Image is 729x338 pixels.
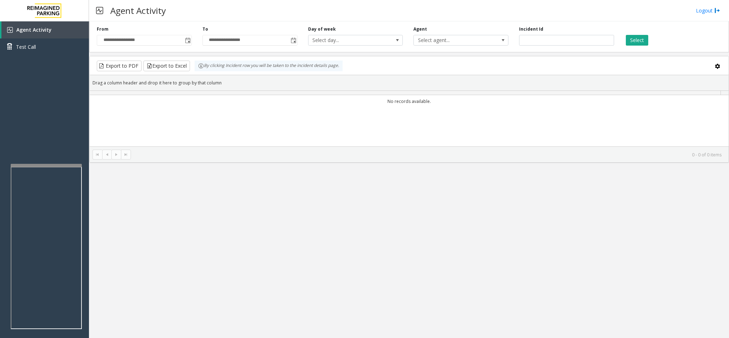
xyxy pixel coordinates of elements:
a: Agent Activity [1,21,89,38]
button: Select [626,35,648,46]
label: From [97,26,109,32]
span: Toggle popup [184,35,191,45]
label: Incident Id [519,26,543,32]
span: Agent Activity [16,26,52,33]
img: 'icon' [7,27,13,33]
a: Logout [696,7,720,14]
label: To [202,26,208,32]
span: Test Call [16,43,36,51]
img: pageIcon [96,2,103,19]
img: logout [714,7,720,14]
kendo-pager-info: 0 - 0 of 0 items [135,152,722,158]
button: Export to Excel [143,61,190,71]
img: infoIcon.svg [198,63,204,69]
td: No records available. [90,95,729,108]
label: Day of week [308,26,336,32]
span: NO DATA FOUND [413,35,508,46]
div: Drag a column header and drop it here to group by that column [90,77,729,89]
span: Select agent... [414,35,489,45]
div: By clicking Incident row you will be taken to the incident details page. [195,61,343,71]
div: Data table [90,91,729,146]
span: Toggle popup [289,35,297,45]
span: Select day... [308,35,384,45]
h3: Agent Activity [107,2,169,19]
button: Export to PDF [97,61,142,71]
label: Agent [413,26,427,32]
